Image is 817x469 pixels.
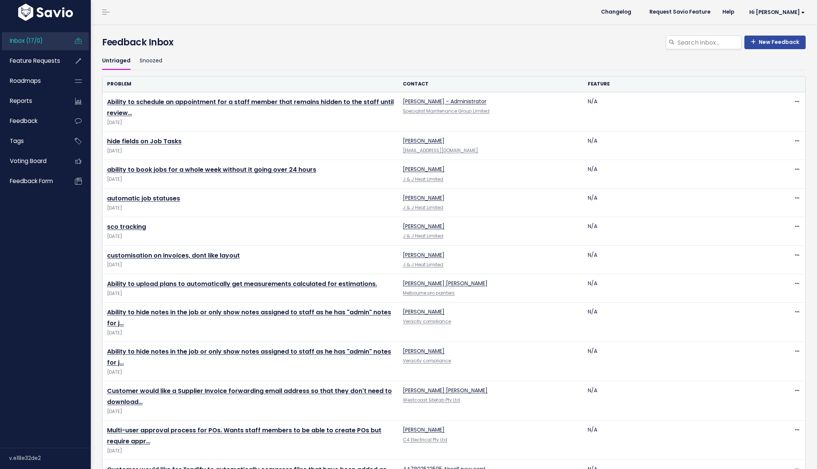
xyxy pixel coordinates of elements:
a: [PERSON_NAME] [403,308,444,315]
span: Voting Board [10,157,47,165]
span: Feedback [10,117,37,125]
a: Help [716,6,740,18]
span: Feature Requests [10,57,60,65]
th: Contact [398,76,583,92]
a: New Feedback [744,36,806,49]
a: Voting Board [2,152,63,170]
td: N/A [583,381,768,421]
ul: Filter feature requests [102,52,806,70]
a: Veracity compliance [403,318,451,325]
a: J & J Heat Limited [403,205,443,211]
a: [PERSON_NAME] [403,347,444,355]
a: Ability to hide notes in the job or only show notes assigned to staff as he has "admin" notes for j… [107,347,391,367]
td: N/A [583,303,768,342]
a: J & J Heat Limited [403,176,443,182]
span: [DATE] [107,175,394,183]
a: sco tracking [107,222,146,231]
td: N/A [583,342,768,381]
span: Roadmaps [10,77,41,85]
img: logo-white.9d6f32f41409.svg [16,4,75,21]
a: Snoozed [140,52,162,70]
span: [DATE] [107,447,394,455]
a: Request Savio Feature [643,6,716,18]
td: N/A [583,421,768,460]
td: N/A [583,217,768,245]
td: N/A [583,274,768,302]
a: Ability to upload plans to automatically get measurements calculated for estimations. [107,280,377,288]
a: [PERSON_NAME] [403,251,444,259]
a: Westcoast Sitefab Pty Ltd [403,397,460,403]
a: [PERSON_NAME] [403,222,444,230]
span: [DATE] [107,119,394,127]
a: automatic job statuses [107,194,180,203]
h4: Feedback Inbox [102,36,806,49]
td: N/A [583,92,768,132]
a: [PERSON_NAME] [PERSON_NAME] [403,280,488,287]
a: Multi-user approval process for POs. Wants staff members to be able to create POs but require appr… [107,426,381,446]
span: [DATE] [107,290,394,298]
a: J & J Heat Limited [403,262,443,268]
span: Inbox (17/0) [10,37,43,45]
td: N/A [583,245,768,274]
div: v.e18e32de2 [9,448,91,468]
span: [DATE] [107,204,394,212]
span: [DATE] [107,368,394,376]
td: N/A [583,160,768,188]
a: [EMAIL_ADDRESS][DOMAIN_NAME] [403,148,478,154]
a: [PERSON_NAME] - Administrator [403,98,486,105]
a: Specialist Maintenance Group Limited [403,108,489,114]
a: Customer would like a Supplier Invoice forwarding email address so that they don't need to download… [107,387,392,406]
th: Problem [103,76,398,92]
input: Search inbox... [677,36,741,49]
a: hide fields on Job Tasks [107,137,182,146]
span: Tags [10,137,24,145]
span: Hi [PERSON_NAME] [749,9,805,15]
span: Changelog [601,9,631,15]
a: C4 Electrical Pty Ltd [403,437,447,443]
a: Hi [PERSON_NAME] [740,6,811,18]
a: ability to book jobs for a whole week without it going over 24 hours [107,165,316,174]
a: [PERSON_NAME] [403,137,444,144]
a: Inbox (17/0) [2,32,63,50]
a: Feature Requests [2,52,63,70]
span: Reports [10,97,32,105]
a: Tags [2,132,63,150]
td: N/A [583,132,768,160]
span: [DATE] [107,233,394,241]
span: Feedback form [10,177,53,185]
a: Veracity compliance [403,358,451,364]
td: N/A [583,188,768,217]
span: [DATE] [107,147,394,155]
a: [PERSON_NAME] [PERSON_NAME] [403,387,488,394]
a: Feedback [2,112,63,130]
a: customisation on invoices, dont like layout [107,251,240,260]
th: Feature [583,76,768,92]
a: [PERSON_NAME] [403,194,444,202]
a: Melbourne pro painters [403,290,455,296]
a: Ability to hide notes in the job or only show notes assigned to staff as he has "admin" notes for j… [107,308,391,328]
span: [DATE] [107,329,394,337]
a: Untriaged [102,52,130,70]
a: Feedback form [2,172,63,190]
a: [PERSON_NAME] [403,165,444,173]
a: Reports [2,92,63,110]
a: Roadmaps [2,72,63,90]
a: Ability to schedule an appointment for a staff member that remains hidden to the staff until review… [107,98,394,117]
a: [PERSON_NAME] [403,426,444,433]
a: J & J Heat Limited [403,233,443,239]
span: [DATE] [107,261,394,269]
span: [DATE] [107,408,394,416]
